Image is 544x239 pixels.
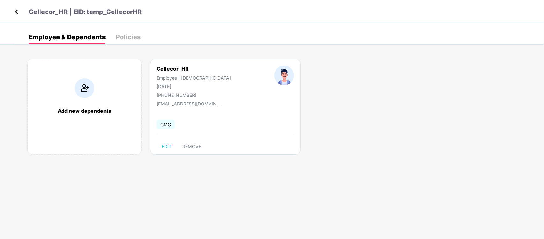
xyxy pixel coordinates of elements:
div: Employee & Dependents [29,34,106,40]
div: [PHONE_NUMBER] [157,92,231,98]
div: [EMAIL_ADDRESS][DOMAIN_NAME] [157,101,220,106]
span: EDIT [162,144,172,149]
div: [DATE] [157,84,231,89]
div: Add new dependents [34,108,135,114]
button: REMOVE [177,142,206,152]
div: Employee | [DEMOGRAPHIC_DATA] [157,75,231,81]
div: Policies [116,34,141,40]
button: EDIT [157,142,177,152]
div: Cellecor_HR [157,66,231,72]
img: addIcon [75,78,94,98]
img: back [13,7,22,17]
p: Cellecor_HR | EID: temp_CellecorHR [29,7,142,17]
img: profileImage [274,66,294,85]
span: REMOVE [182,144,201,149]
span: GMC [157,120,175,129]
